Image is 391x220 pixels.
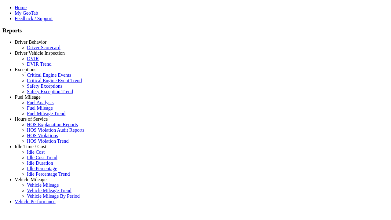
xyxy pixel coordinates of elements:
a: Idle Percentage Trend [27,171,70,177]
a: Driver Scorecard [27,45,60,50]
a: Safety Exceptions [27,83,62,89]
a: Fuel Mileage [27,105,53,111]
a: Idle Percentage [27,166,57,171]
a: HOS Violation Trend [27,138,69,144]
a: My GeoTab [15,10,38,16]
a: Fuel Mileage Trend [27,111,65,116]
a: Idle Cost [27,149,45,155]
a: Idle Cost Trend [27,155,57,160]
a: Idle Time / Cost [15,144,46,149]
a: Vehicle Mileage [27,182,59,188]
a: Hours of Service [15,116,48,122]
a: HOS Explanation Reports [27,122,78,127]
a: HOS Violations [27,133,58,138]
a: Driver Behavior [15,39,46,45]
a: DVIR [27,56,39,61]
a: Fuel Analysis [27,100,54,105]
a: Fuel Mileage [15,94,41,100]
a: Home [15,5,27,10]
a: HOS Violation Audit Reports [27,127,85,133]
a: Vehicle Performance [15,199,56,204]
a: Critical Engine Event Trend [27,78,82,83]
a: DVIR Trend [27,61,51,67]
a: Driver Vehicle Inspection [15,50,65,56]
a: Critical Engine Events [27,72,71,78]
a: Vehicle Mileage [15,177,46,182]
h3: Reports [2,27,389,34]
a: Exceptions [15,67,36,72]
a: Safety Exception Trend [27,89,73,94]
a: Feedback / Support [15,16,53,21]
a: Vehicle Mileage By Period [27,193,80,199]
a: Idle Duration [27,160,53,166]
a: Vehicle Mileage Trend [27,188,71,193]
